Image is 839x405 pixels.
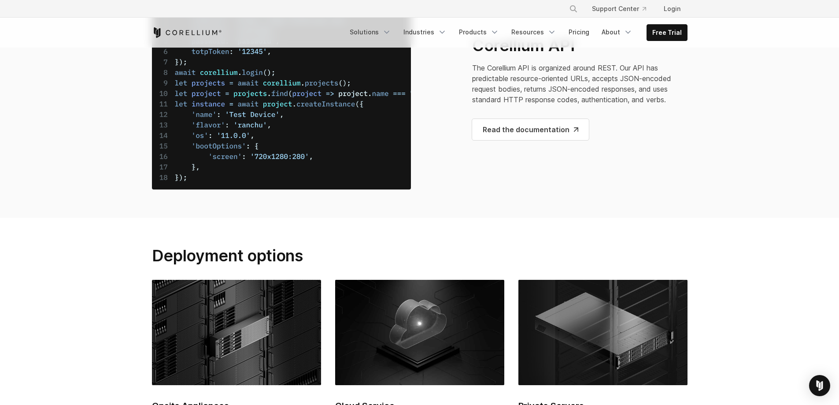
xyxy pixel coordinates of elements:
a: Pricing [563,24,595,40]
a: Free Trial [647,25,687,41]
div: Navigation Menu [558,1,687,17]
h2: Deployment options [152,246,411,265]
a: Support Center [585,1,653,17]
a: Login [657,1,687,17]
div: Navigation Menu [344,24,687,41]
img: Onsite Appliances for Corellium server and desktop appliances [152,280,321,385]
p: The Corellium API is organized around REST. Our API has predictable resource-oriented URLs, accep... [472,63,687,105]
a: Industries [398,24,452,40]
a: Corellium Home [152,27,222,38]
img: Corellium platform cloud service [335,280,504,385]
a: Solutions [344,24,396,40]
a: Products [454,24,504,40]
img: Dedicated servers for the AWS cloud [518,280,687,385]
button: Search [565,1,581,17]
a: About [596,24,638,40]
span: Read the documentation [483,124,578,135]
a: Read the documentation [472,119,589,140]
a: Resources [506,24,562,40]
div: Open Intercom Messenger [809,375,830,396]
